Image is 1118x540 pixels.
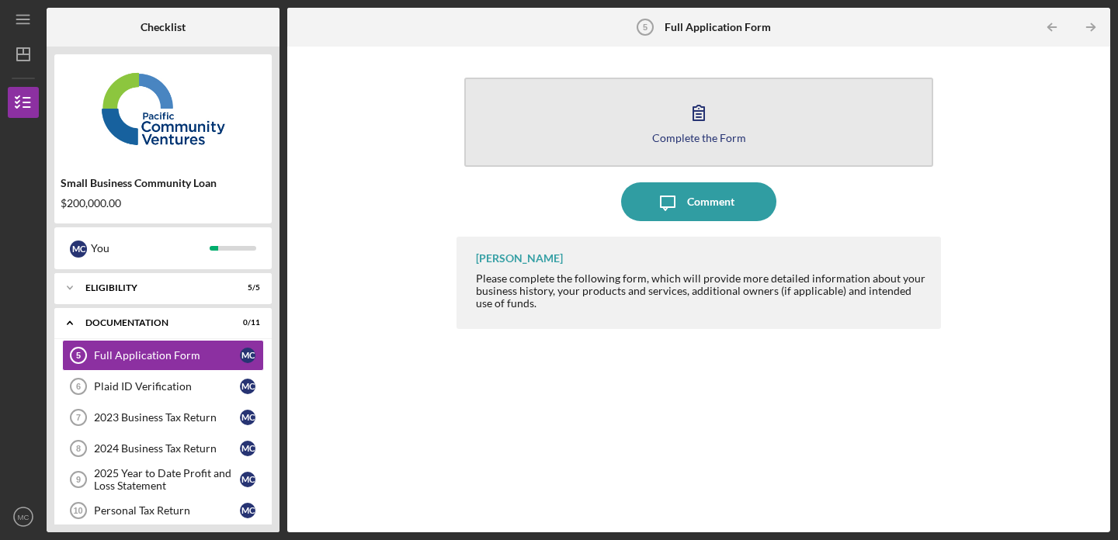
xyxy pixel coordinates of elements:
[85,283,221,292] div: Eligibility
[232,283,260,292] div: 5 / 5
[61,177,266,189] div: Small Business Community Loan
[141,21,186,33] b: Checklist
[476,272,925,310] div: Please complete the following form, which will provide more detailed information about your busin...
[94,349,240,362] div: Full Application Form
[240,348,255,363] div: M C
[476,252,563,265] div: [PERSON_NAME]
[232,318,260,327] div: 0 / 11
[62,464,264,495] a: 92025 Year to Date Profit and Loss StatementMC
[18,513,30,521] text: MC
[76,413,81,422] tspan: 7
[665,21,771,33] b: Full Application Form
[62,433,264,464] a: 82024 Business Tax ReturnMC
[94,380,240,393] div: Plaid ID Verification
[240,379,255,394] div: M C
[73,506,82,515] tspan: 10
[94,504,240,517] div: Personal Tax Return
[76,351,81,360] tspan: 5
[8,501,39,532] button: MC
[94,411,240,424] div: 2023 Business Tax Return
[61,197,266,209] div: $200,000.00
[94,442,240,455] div: 2024 Business Tax Return
[62,340,264,371] a: 5Full Application FormMC
[85,318,221,327] div: Documentation
[240,472,255,487] div: M C
[240,441,255,456] div: M C
[621,182,776,221] button: Comment
[687,182,734,221] div: Comment
[643,22,648,32] tspan: 5
[54,62,272,155] img: Product logo
[652,132,746,144] div: Complete the Form
[62,495,264,526] a: 10Personal Tax ReturnMC
[70,241,87,258] div: M C
[240,410,255,425] div: M C
[76,475,81,484] tspan: 9
[76,382,81,391] tspan: 6
[464,78,933,167] button: Complete the Form
[240,503,255,518] div: M C
[94,467,240,492] div: 2025 Year to Date Profit and Loss Statement
[62,402,264,433] a: 72023 Business Tax ReturnMC
[91,235,210,261] div: You
[62,371,264,402] a: 6Plaid ID VerificationMC
[76,444,81,453] tspan: 8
